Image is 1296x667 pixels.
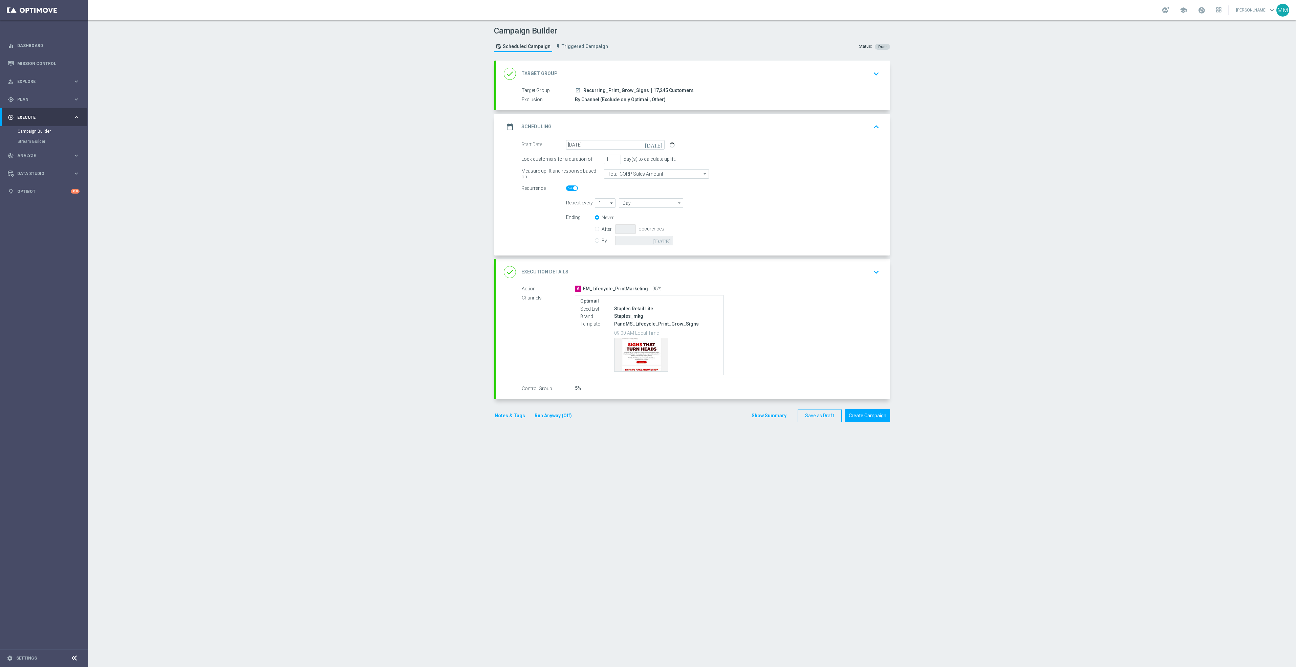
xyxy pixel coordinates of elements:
h2: Target Group [521,70,558,77]
span: Recurring_Print_Grow_Signs [583,88,649,94]
span: Analyze [17,154,73,158]
div: Optibot [8,182,80,200]
i: done [504,266,516,278]
span: Explore [17,80,73,84]
div: Plan [8,96,73,103]
i: lightbulb [8,188,14,195]
a: Dashboard [17,37,80,54]
colored-tag: Draft [875,44,890,49]
button: track_changes Analyze keyboard_arrow_right [7,153,80,158]
h2: Scheduling [521,124,552,130]
h2: Execution Details [521,269,568,275]
a: [PERSON_NAME]keyboard_arrow_down [1235,5,1276,15]
i: keyboard_arrow_down [871,267,881,277]
button: Mission Control [7,61,80,66]
label: Channels [522,295,575,301]
button: Save as Draft [798,409,842,422]
span: 95% [652,286,662,292]
i: arrow_drop_down [608,199,615,207]
button: Data Studio keyboard_arrow_right [7,171,80,176]
div: Analyze [8,153,73,159]
label: Template [580,321,614,327]
button: keyboard_arrow_down [870,67,882,80]
div: Measure uplift and response based on [521,169,601,179]
span: Data Studio [17,172,73,176]
button: Create Campaign [845,409,890,422]
label: Brand [580,313,614,319]
button: Show Summary [751,412,787,420]
div: Status: [859,44,872,50]
i: keyboard_arrow_right [73,78,80,85]
div: 5% [575,385,877,392]
span: EM_Lifecycle_PrintMarketing [583,286,648,292]
label: Seed List [580,306,614,312]
label: Optimail [580,298,718,304]
i: equalizer [8,43,14,49]
input: Total CORP Sales Amount [604,169,709,179]
button: gps_fixed Plan keyboard_arrow_right [7,97,80,102]
div: Ending [566,213,595,222]
div: Repeat every [566,198,595,208]
div: Execute [8,114,73,120]
input: Day [619,198,683,208]
a: Mission Control [17,54,80,72]
i: keyboard_arrow_right [73,114,80,120]
span: Execute [17,115,73,119]
label: Target Group [522,88,575,94]
a: Campaign Builder [18,129,70,134]
label: Action [522,286,575,292]
i: settings [7,655,13,661]
div: Staples Retail Lite [614,305,718,312]
div: done Execution Details keyboard_arrow_down [504,266,882,279]
div: Explore [8,79,73,85]
i: keyboard_arrow_right [73,170,80,177]
span: A [575,286,581,292]
div: MM [1276,4,1289,17]
label: Never [602,215,615,221]
span: Draft [878,45,887,49]
div: By Channel (Exclude only Optimail, Other) [575,96,877,103]
i: arrow_drop_down [702,170,709,178]
i: [DATE] [653,236,673,243]
span: Plan [17,97,73,102]
i: gps_fixed [8,96,14,103]
a: Scheduled Campaign [494,41,552,52]
div: +10 [71,189,80,194]
div: Lock customers for a duration of [521,155,601,164]
i: track_changes [8,153,14,159]
i: play_circle_outline [8,114,14,120]
label: After [602,226,615,232]
i: arrow_drop_down [676,199,683,207]
div: Mission Control [8,54,80,72]
i: date_range [504,121,516,133]
i: launch [575,88,581,93]
div: Dashboard [8,37,80,54]
label: By [602,238,615,244]
a: Settings [16,656,37,660]
div: done Target Group keyboard_arrow_down [504,67,882,80]
span: keyboard_arrow_down [1268,6,1276,14]
label: Control Group [522,385,575,392]
i: done [504,68,516,80]
i: keyboard_arrow_right [73,152,80,159]
button: equalizer Dashboard [7,43,80,48]
span: | 17,245 Customers [651,88,694,94]
i: [DATE] [645,140,665,148]
button: play_circle_outline Execute keyboard_arrow_right [7,115,80,120]
div: Data Studio [8,171,73,177]
i: person_search [8,79,14,85]
button: Run Anyway (Off) [534,412,573,420]
span: Scheduled Campaign [503,44,550,49]
i: keyboard_arrow_down [871,69,881,79]
button: keyboard_arrow_up [870,120,882,133]
label: Exclusion [522,97,575,103]
span: school [1180,6,1187,14]
p: 09:00 AM Local Time [614,329,718,336]
button: lightbulb Optibot +10 [7,189,80,194]
div: Campaign Builder [18,126,87,136]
